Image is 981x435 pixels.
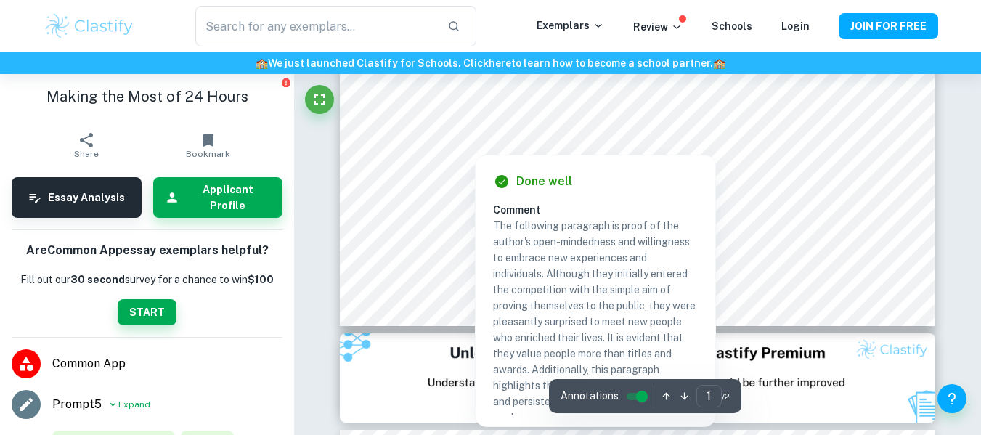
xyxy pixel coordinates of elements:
[781,20,810,32] a: Login
[340,333,935,423] img: Ad
[52,355,282,373] span: Common App
[722,390,730,403] span: / 2
[48,190,125,206] h6: Essay Analysis
[489,57,511,69] a: here
[195,6,435,46] input: Search for any exemplars...
[74,149,99,159] span: Share
[633,19,683,35] p: Review
[25,125,147,166] button: Share
[493,218,698,426] p: The following paragraph is proof of the author's open-mindedness and willingness to embrace new e...
[305,85,334,114] button: Fullscreen
[52,396,102,413] a: Prompt5
[107,396,150,413] button: Expand
[537,17,604,33] p: Exemplars
[70,274,125,285] b: 30 second
[186,149,230,159] span: Bookmark
[44,12,136,41] img: Clastify logo
[937,384,966,413] button: Help and Feedback
[12,86,282,107] h1: Making the Most of 24 Hours
[52,396,102,413] span: Prompt 5
[516,173,572,190] h6: Done well
[153,177,283,218] button: Applicant Profile
[118,299,176,325] button: START
[712,20,752,32] a: Schools
[185,182,272,214] h6: Applicant Profile
[280,77,291,88] button: Report issue
[248,274,274,285] strong: $100
[561,389,619,404] span: Annotations
[118,398,150,411] span: Expand
[20,272,274,288] p: Fill out our survey for a chance to win
[713,57,725,69] span: 🏫
[256,57,268,69] span: 🏫
[839,13,938,39] button: JOIN FOR FREE
[3,55,978,71] h6: We just launched Clastify for Schools. Click to learn how to become a school partner.
[147,125,269,166] button: Bookmark
[12,177,142,218] button: Essay Analysis
[493,202,698,218] h6: Comment
[26,242,269,260] h6: Are Common App essay exemplars helpful?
